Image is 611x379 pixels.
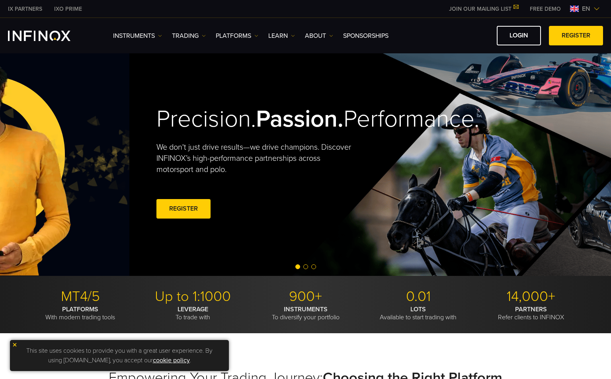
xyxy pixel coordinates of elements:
[156,105,407,134] h2: Precision. Performance.
[497,26,541,45] a: LOGIN
[62,305,98,313] strong: PLATFORMS
[27,305,134,321] p: With modern trading tools
[48,5,88,13] a: INFINOX
[140,305,246,321] p: To trade with
[252,288,359,305] p: 900+
[284,305,328,313] strong: INSTRUMENTS
[27,288,134,305] p: MT4/5
[524,5,567,13] a: INFINOX MENU
[478,288,584,305] p: 14,000+
[256,105,344,133] strong: Passion.
[515,305,547,313] strong: PARTNERS
[268,31,295,41] a: Learn
[12,342,18,348] img: yellow close icon
[343,31,388,41] a: SPONSORSHIPS
[8,31,89,41] a: INFINOX Logo
[140,288,246,305] p: Up to 1:1000
[410,305,426,313] strong: LOTS
[478,305,584,321] p: Refer clients to INFINOX
[216,31,258,41] a: PLATFORMS
[579,4,593,14] span: en
[172,31,206,41] a: TRADING
[113,31,162,41] a: Instruments
[549,26,603,45] a: REGISTER
[178,305,208,313] strong: LEVERAGE
[295,264,300,269] span: Go to slide 1
[305,31,333,41] a: ABOUT
[365,288,472,305] p: 0.01
[2,5,48,13] a: INFINOX
[14,344,225,367] p: This site uses cookies to provide you with a great user experience. By using [DOMAIN_NAME], you a...
[311,264,316,269] span: Go to slide 3
[156,199,211,219] a: REGISTER
[156,142,357,175] p: We don't just drive results—we drive champions. Discover INFINOX’s high-performance partnerships ...
[252,305,359,321] p: To diversify your portfolio
[365,305,472,321] p: Available to start trading with
[303,264,308,269] span: Go to slide 2
[153,356,190,364] a: cookie policy
[443,6,524,12] a: JOIN OUR MAILING LIST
